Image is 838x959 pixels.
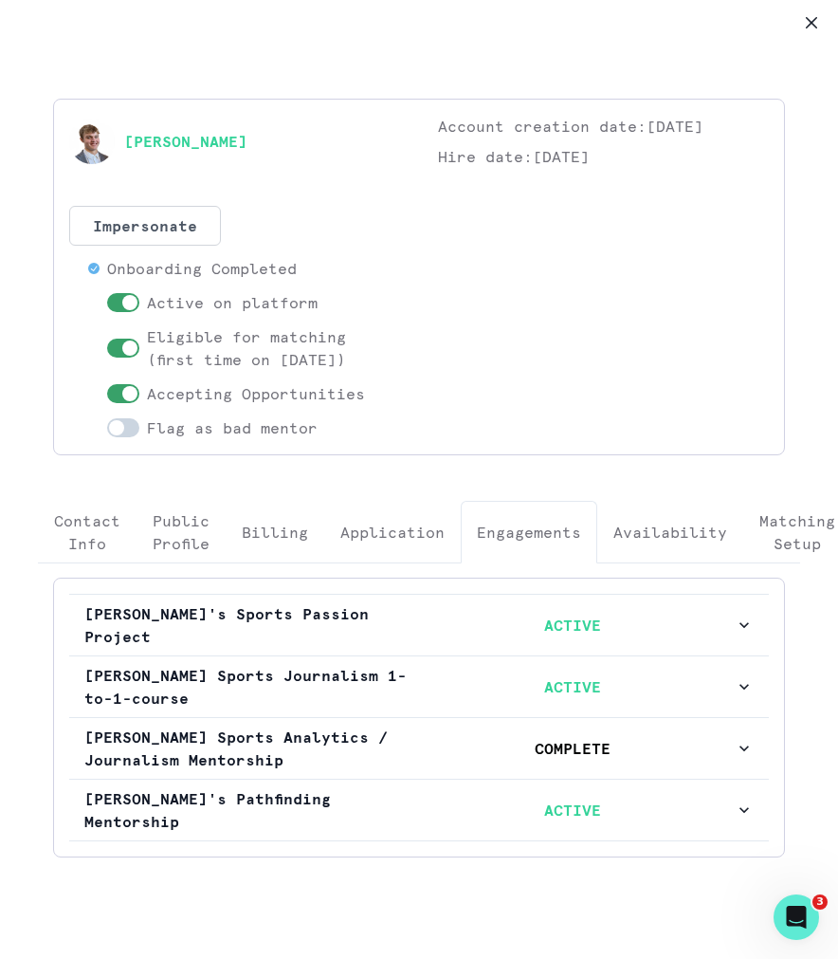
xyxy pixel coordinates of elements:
[69,656,769,717] button: [PERSON_NAME] Sports Journalism 1-to-1-courseACTIVE
[84,602,410,648] p: [PERSON_NAME]'s Sports Passion Project
[107,257,297,280] p: Onboarding Completed
[410,675,735,698] p: ACTIVE
[340,521,445,544] p: Application
[438,115,769,138] p: Account creation date: [DATE]
[759,509,835,555] p: Matching Setup
[84,787,410,833] p: [PERSON_NAME]'s Pathfinding Mentorship
[796,8,827,38] button: Close
[69,780,769,840] button: [PERSON_NAME]'s Pathfinding MentorshipACTIVE
[242,521,308,544] p: Billing
[84,664,410,710] p: [PERSON_NAME] Sports Journalism 1-to-1-course
[54,509,120,555] p: Contact Info
[410,614,735,636] p: ACTIVE
[812,894,828,910] span: 3
[438,145,769,168] p: Hire date: [DATE]
[147,325,400,371] p: Eligible for matching (first time on [DATE])
[69,718,769,779] button: [PERSON_NAME] Sports Analytics / Journalism MentorshipCOMPLETE
[124,130,247,153] a: [PERSON_NAME]
[613,521,727,544] p: Availability
[69,206,221,246] button: Impersonate
[153,509,209,555] p: Public Profile
[774,894,819,940] iframe: Intercom live chat
[410,737,735,760] p: COMPLETE
[147,291,318,314] p: Active on platform
[84,726,410,771] p: [PERSON_NAME] Sports Analytics / Journalism Mentorship
[477,521,581,544] p: Engagements
[147,382,365,405] p: Accepting Opportunities
[410,799,735,821] p: ACTIVE
[69,595,769,655] button: [PERSON_NAME]'s Sports Passion ProjectACTIVE
[147,416,318,439] p: Flag as bad mentor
